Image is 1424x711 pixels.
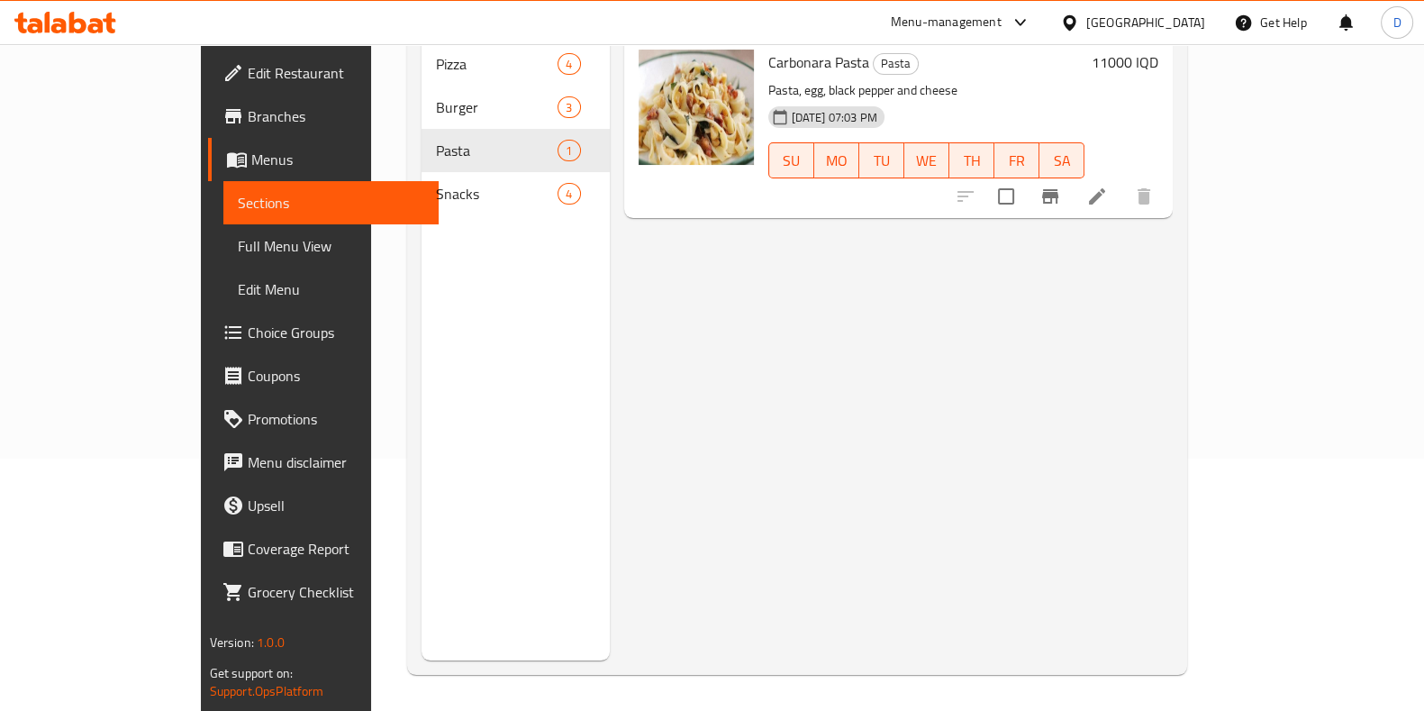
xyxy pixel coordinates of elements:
[859,142,904,178] button: TU
[987,178,1025,215] span: Select to update
[248,62,424,84] span: Edit Restaurant
[223,268,439,311] a: Edit Menu
[208,527,439,570] a: Coverage Report
[957,148,987,174] span: TH
[558,140,580,161] div: items
[821,148,852,174] span: MO
[238,192,424,214] span: Sections
[785,109,884,126] span: [DATE] 07:03 PM
[558,142,579,160] span: 1
[558,183,580,205] div: items
[558,53,580,75] div: items
[238,235,424,257] span: Full Menu View
[1039,142,1084,178] button: SA
[994,142,1039,178] button: FR
[208,441,439,484] a: Menu disclaimer
[208,311,439,354] a: Choice Groups
[208,95,439,138] a: Branches
[1086,186,1108,207] a: Edit menu item
[1092,50,1158,75] h6: 11000 IQD
[1029,175,1072,218] button: Branch-specific-item
[768,49,869,76] span: Carbonara Pasta
[768,142,814,178] button: SU
[866,148,897,174] span: TU
[891,12,1002,33] div: Menu-management
[436,140,558,161] span: Pasta
[814,142,859,178] button: MO
[248,322,424,343] span: Choice Groups
[558,56,579,73] span: 4
[436,96,558,118] span: Burger
[949,142,994,178] button: TH
[422,172,610,215] div: Snacks4
[248,365,424,387] span: Coupons
[422,35,610,223] nav: Menu sections
[558,186,579,203] span: 4
[912,148,942,174] span: WE
[248,495,424,516] span: Upsell
[1122,175,1166,218] button: delete
[422,86,610,129] div: Burger3
[208,484,439,527] a: Upsell
[776,148,807,174] span: SU
[251,149,424,170] span: Menus
[208,397,439,441] a: Promotions
[238,278,424,300] span: Edit Menu
[210,631,254,654] span: Version:
[558,99,579,116] span: 3
[436,183,558,205] span: Snacks
[639,50,754,165] img: Carbonara Pasta
[210,679,324,703] a: Support.OpsPlatform
[208,354,439,397] a: Coupons
[248,538,424,560] span: Coverage Report
[904,142,949,178] button: WE
[1086,13,1205,32] div: [GEOGRAPHIC_DATA]
[1047,148,1077,174] span: SA
[223,224,439,268] a: Full Menu View
[223,181,439,224] a: Sections
[1392,13,1401,32] span: D
[422,129,610,172] div: Pasta1
[257,631,285,654] span: 1.0.0
[248,105,424,127] span: Branches
[210,661,293,685] span: Get support on:
[873,53,919,75] div: Pasta
[248,408,424,430] span: Promotions
[558,96,580,118] div: items
[1002,148,1032,174] span: FR
[248,581,424,603] span: Grocery Checklist
[436,53,558,75] span: Pizza
[422,42,610,86] div: Pizza4
[208,570,439,614] a: Grocery Checklist
[208,138,439,181] a: Menus
[768,79,1085,102] p: Pasta, egg, black pepper and cheese
[208,51,439,95] a: Edit Restaurant
[248,451,424,473] span: Menu disclaimer
[874,53,918,74] span: Pasta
